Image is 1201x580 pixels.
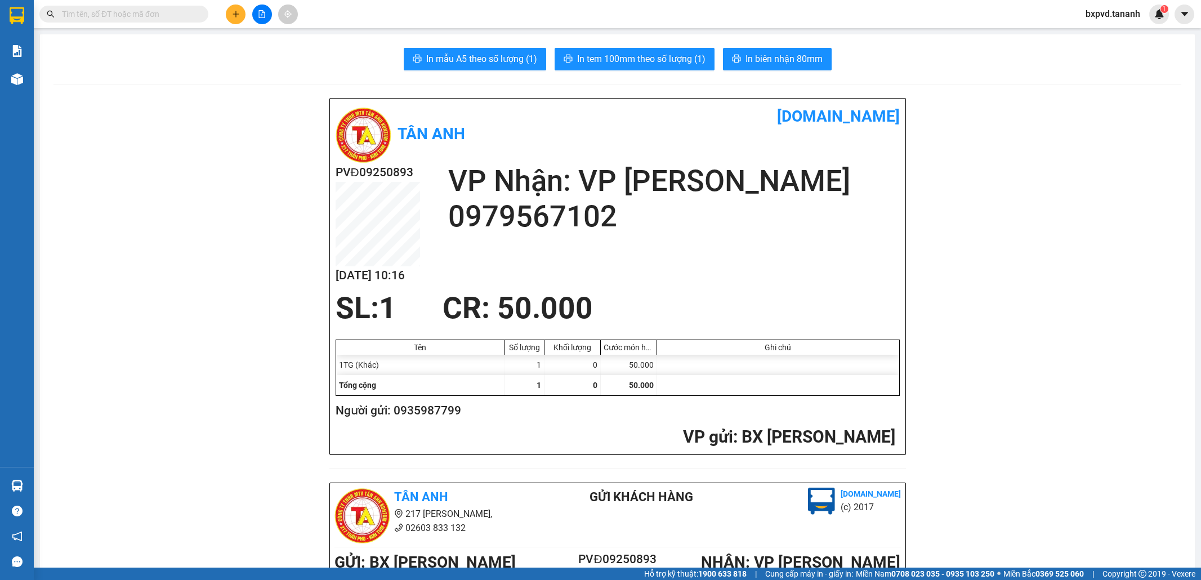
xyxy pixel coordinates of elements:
[856,568,994,580] span: Miền Nam
[232,10,240,18] span: plus
[508,343,541,352] div: Số lượng
[555,48,715,70] button: printerIn tem 100mm theo số lượng (1)
[278,5,298,24] button: aim
[336,426,895,449] h2: : BX [PERSON_NAME]
[891,569,994,578] strong: 0708 023 035 - 0935 103 250
[537,381,541,390] span: 1
[10,7,24,24] img: logo-vxr
[841,500,901,514] li: (c) 2017
[11,480,23,492] img: warehouse-icon
[336,401,895,420] h2: Người gửi: 0935987799
[334,553,516,572] b: GỬI : BX [PERSON_NAME]
[47,10,55,18] span: search
[1180,9,1190,19] span: caret-down
[12,531,23,542] span: notification
[334,488,391,544] img: logo.jpg
[732,54,741,65] span: printer
[413,54,422,65] span: printer
[701,553,900,572] b: NHẬN : VP [PERSON_NAME]
[394,490,448,504] b: Tân Anh
[336,355,505,375] div: 1TG (Khác)
[394,523,403,532] span: phone
[62,8,195,20] input: Tìm tên, số ĐT hoặc mã đơn
[777,107,900,126] b: [DOMAIN_NAME]
[841,489,901,498] b: [DOMAIN_NAME]
[997,572,1001,576] span: ⚪️
[547,343,597,352] div: Khối lượng
[683,427,733,447] span: VP gửi
[252,5,272,24] button: file-add
[379,291,396,325] span: 1
[404,48,546,70] button: printerIn mẫu A5 theo số lượng (1)
[505,355,544,375] div: 1
[336,266,420,285] h2: [DATE] 10:16
[12,506,23,516] span: question-circle
[765,568,853,580] span: Cung cấp máy in - giấy in:
[1162,5,1166,13] span: 1
[339,343,502,352] div: Tên
[590,490,693,504] b: Gửi khách hàng
[339,381,376,390] span: Tổng cộng
[570,550,665,569] h2: PVĐ09250893
[564,54,573,65] span: printer
[644,568,747,580] span: Hỗ trợ kỹ thuật:
[660,343,896,352] div: Ghi chú
[11,45,23,57] img: solution-icon
[284,10,292,18] span: aim
[426,52,537,66] span: In mẫu A5 theo số lượng (1)
[448,199,900,234] h2: 0979567102
[1077,7,1149,21] span: bxpvd.tananh
[258,10,266,18] span: file-add
[11,73,23,85] img: warehouse-icon
[334,521,544,535] li: 02603 833 132
[443,291,593,325] span: CR : 50.000
[1175,5,1194,24] button: caret-down
[593,381,597,390] span: 0
[808,488,835,515] img: logo.jpg
[577,52,706,66] span: In tem 100mm theo số lượng (1)
[12,556,23,567] span: message
[1003,568,1084,580] span: Miền Bắc
[629,381,654,390] span: 50.000
[394,509,403,518] span: environment
[1092,568,1094,580] span: |
[698,569,747,578] strong: 1900 633 818
[336,163,420,182] h2: PVĐ09250893
[1035,569,1084,578] strong: 0369 525 060
[601,355,657,375] div: 50.000
[226,5,245,24] button: plus
[1139,570,1146,578] span: copyright
[745,52,823,66] span: In biên nhận 80mm
[398,124,465,143] b: Tân Anh
[1160,5,1168,13] sup: 1
[334,507,544,521] li: 217 [PERSON_NAME],
[604,343,654,352] div: Cước món hàng
[755,568,757,580] span: |
[544,355,601,375] div: 0
[336,107,392,163] img: logo.jpg
[723,48,832,70] button: printerIn biên nhận 80mm
[1154,9,1164,19] img: icon-new-feature
[448,163,900,199] h2: VP Nhận: VP [PERSON_NAME]
[336,291,379,325] span: SL:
